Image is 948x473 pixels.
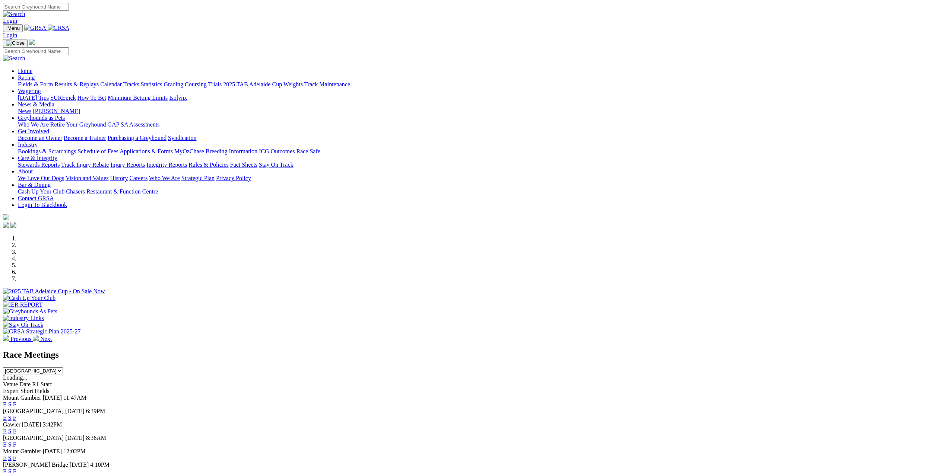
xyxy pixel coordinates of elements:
[50,121,106,128] a: Retire Your Greyhound
[230,162,257,168] a: Fact Sheets
[141,81,162,87] a: Statistics
[3,222,9,228] img: facebook.svg
[164,81,183,87] a: Grading
[40,336,52,342] span: Next
[18,162,60,168] a: Stewards Reports
[3,415,7,421] a: E
[3,374,27,381] span: Loading...
[18,95,49,101] a: [DATE] Tips
[10,222,16,228] img: twitter.svg
[3,3,69,11] input: Search
[3,335,9,341] img: chevron-left-pager-white.svg
[208,81,222,87] a: Trials
[3,39,28,47] button: Toggle navigation
[185,81,207,87] a: Coursing
[33,336,52,342] a: Next
[174,148,204,154] a: MyOzChase
[18,168,33,175] a: About
[18,155,57,161] a: Care & Integrity
[43,448,62,454] span: [DATE]
[296,148,320,154] a: Race Safe
[63,394,86,401] span: 11:47AM
[18,182,51,188] a: Bar & Dining
[3,401,7,408] a: E
[20,388,34,394] span: Short
[6,40,25,46] img: Close
[3,315,44,322] img: Industry Links
[18,141,38,148] a: Industry
[18,175,64,181] a: We Love Our Dogs
[33,335,39,341] img: chevron-right-pager-white.svg
[18,81,53,87] a: Fields & Form
[13,401,16,408] a: F
[18,74,35,81] a: Racing
[169,95,187,101] a: Isolynx
[3,388,19,394] span: Expert
[223,81,282,87] a: 2025 TAB Adelaide Cup
[18,202,67,208] a: Login To Blackbook
[3,350,945,360] h2: Race Meetings
[18,88,41,94] a: Wagering
[86,408,105,414] span: 6:39PM
[149,175,180,181] a: Who We Are
[3,394,41,401] span: Mount Gambier
[8,428,12,434] a: S
[29,39,35,45] img: logo-grsa-white.png
[66,175,108,181] a: Vision and Values
[70,461,89,468] span: [DATE]
[18,148,76,154] a: Bookings & Scratchings
[65,408,85,414] span: [DATE]
[3,448,41,454] span: Mount Gambier
[54,81,99,87] a: Results & Replays
[304,81,350,87] a: Track Maintenance
[18,81,945,88] div: Racing
[3,441,7,448] a: E
[181,175,215,181] a: Strategic Plan
[216,175,251,181] a: Privacy Policy
[35,388,49,394] span: Fields
[259,148,295,154] a: ICG Outcomes
[18,115,65,121] a: Greyhounds as Pets
[18,135,62,141] a: Become an Owner
[283,81,303,87] a: Weights
[18,121,49,128] a: Who We Are
[3,288,105,295] img: 2025 TAB Adelaide Cup - On Sale Now
[18,148,945,155] div: Industry
[66,188,158,195] a: Chasers Restaurant & Function Centre
[188,162,229,168] a: Rules & Policies
[3,421,20,428] span: Gawler
[8,441,12,448] a: S
[108,95,168,101] a: Minimum Betting Limits
[8,455,12,461] a: S
[77,148,118,154] a: Schedule of Fees
[13,415,16,421] a: F
[50,95,76,101] a: SUREpick
[3,17,17,24] a: Login
[19,381,31,387] span: Date
[33,108,80,114] a: [PERSON_NAME]
[3,47,69,55] input: Search
[32,381,52,387] span: R1 Start
[129,175,148,181] a: Careers
[61,162,109,168] a: Track Injury Rebate
[13,441,16,448] a: F
[18,101,54,108] a: News & Media
[3,24,23,32] button: Toggle navigation
[100,81,122,87] a: Calendar
[18,195,54,201] a: Contact GRSA
[43,421,62,428] span: 3:42PM
[206,148,257,154] a: Breeding Information
[146,162,187,168] a: Integrity Reports
[18,135,945,141] div: Get Involved
[48,25,70,31] img: GRSA
[18,108,31,114] a: News
[90,461,110,468] span: 4:10PM
[3,428,7,434] a: E
[18,68,32,74] a: Home
[3,328,80,335] img: GRSA Strategic Plan 2025-27
[18,162,945,168] div: Care & Integrity
[3,55,25,62] img: Search
[7,25,20,31] span: Menu
[3,214,9,220] img: logo-grsa-white.png
[43,394,62,401] span: [DATE]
